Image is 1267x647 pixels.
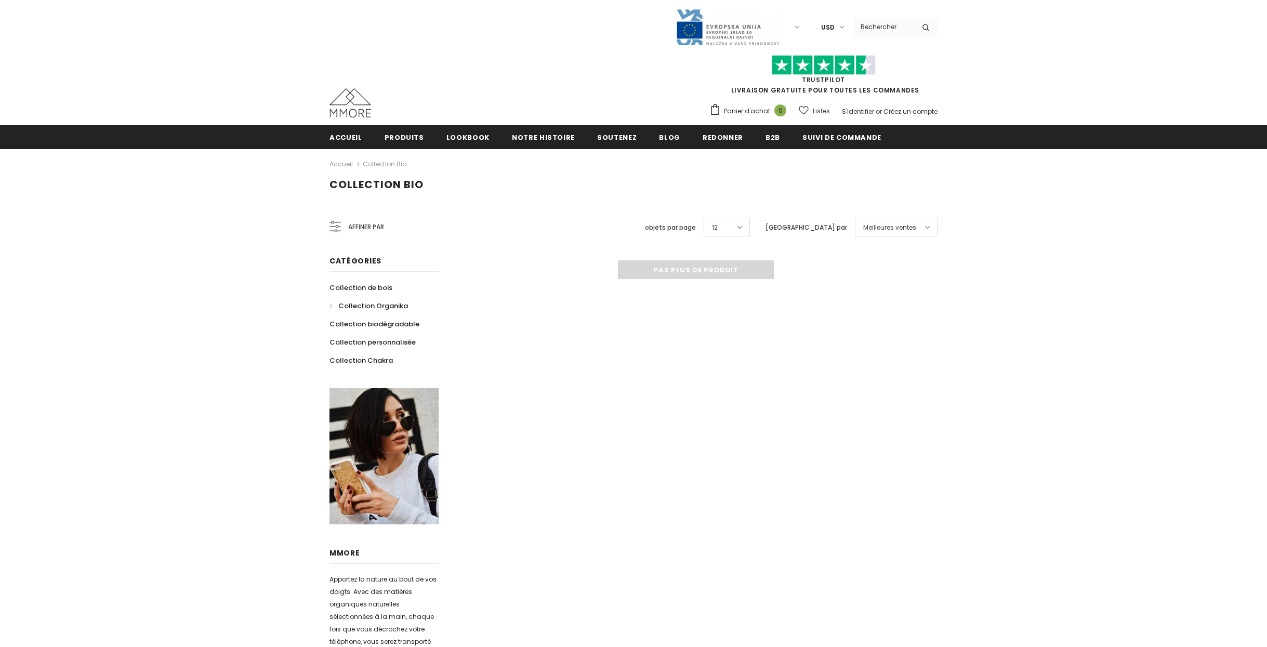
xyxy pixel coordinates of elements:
[363,160,406,168] a: Collection Bio
[799,102,830,120] a: Listes
[659,125,680,149] a: Blog
[329,337,416,347] span: Collection personnalisée
[512,125,575,149] a: Notre histoire
[766,222,847,233] label: [GEOGRAPHIC_DATA] par
[329,256,381,266] span: Catégories
[645,222,696,233] label: objets par page
[842,107,874,116] a: S'identifier
[802,133,881,142] span: Suivi de commande
[329,315,419,333] a: Collection biodégradable
[712,222,718,233] span: 12
[329,283,392,293] span: Collection de bois
[709,60,938,95] span: LIVRAISON GRATUITE POUR TOUTES LES COMMANDES
[446,125,490,149] a: Lookbook
[329,333,416,351] a: Collection personnalisée
[329,177,424,192] span: Collection Bio
[512,133,575,142] span: Notre histoire
[329,158,353,170] a: Accueil
[329,319,419,329] span: Collection biodégradable
[766,125,780,149] a: B2B
[766,133,780,142] span: B2B
[883,107,938,116] a: Créez un compte
[802,125,881,149] a: Suivi de commande
[703,125,743,149] a: Redonner
[854,19,914,34] input: Search Site
[802,75,845,84] a: TrustPilot
[676,8,780,46] img: Javni Razpis
[329,279,392,297] a: Collection de bois
[329,125,362,149] a: Accueil
[348,221,384,233] span: Affiner par
[863,222,916,233] span: Meilleures ventes
[703,133,743,142] span: Redonner
[813,106,830,116] span: Listes
[676,22,780,31] a: Javni Razpis
[724,106,770,116] span: Panier d'achat
[446,133,490,142] span: Lookbook
[329,548,360,558] span: MMORE
[385,133,424,142] span: Produits
[329,355,393,365] span: Collection Chakra
[385,125,424,149] a: Produits
[329,88,371,117] img: Cas MMORE
[329,297,408,315] a: Collection Organika
[597,133,637,142] span: soutenez
[876,107,882,116] span: or
[772,55,876,75] img: Faites confiance aux étoiles pilotes
[338,301,408,311] span: Collection Organika
[774,104,786,116] span: 0
[659,133,680,142] span: Blog
[597,125,637,149] a: soutenez
[821,22,835,33] span: USD
[329,351,393,369] a: Collection Chakra
[329,133,362,142] span: Accueil
[709,103,791,119] a: Panier d'achat 0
